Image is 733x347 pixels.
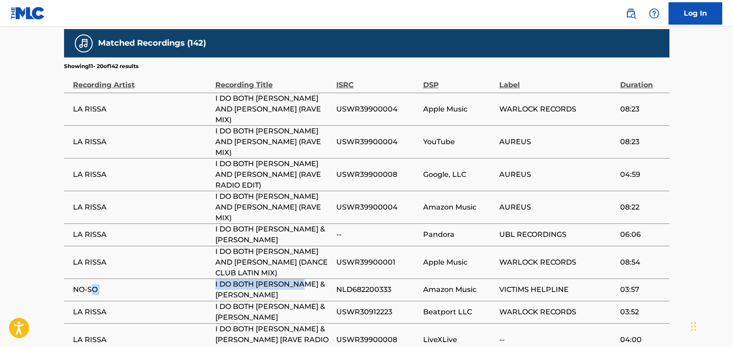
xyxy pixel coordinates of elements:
span: USWR39900004 [336,202,419,213]
span: Amazon Music [423,202,495,213]
span: USWR30912223 [336,307,419,317]
span: AUREUS [499,137,616,147]
span: 08:23 [620,137,664,147]
span: 03:52 [620,307,664,317]
span: I DO BOTH [PERSON_NAME] & [PERSON_NAME] [215,301,332,323]
span: 08:22 [620,202,664,213]
span: 03:57 [620,284,664,295]
span: NLD682200333 [336,284,419,295]
span: AUREUS [499,202,616,213]
span: LA RISSA [73,202,211,213]
span: LA RISSA [73,307,211,317]
span: I DO BOTH [PERSON_NAME] & [PERSON_NAME] [215,224,332,245]
span: -- [499,334,616,345]
span: USWR39900004 [336,137,419,147]
span: Amazon Music [423,284,495,295]
span: 06:06 [620,229,664,240]
span: Apple Music [423,104,495,115]
span: LA RISSA [73,334,211,345]
div: Recording Artist [73,70,211,90]
span: VICTIMS HELPLINE [499,284,616,295]
div: ISRC [336,70,419,90]
span: I DO BOTH [PERSON_NAME] AND [PERSON_NAME] (RAVE MIX) [215,126,332,158]
div: Label [499,70,616,90]
a: Log In [669,2,722,25]
div: DSP [423,70,495,90]
span: WARLOCK RECORDS [499,104,616,115]
span: 04:59 [620,169,664,180]
div: Help [645,4,663,22]
span: UBL RECORDINGS [499,229,616,240]
span: USWR39900004 [336,104,419,115]
span: LA RISSA [73,137,211,147]
span: Pandora [423,229,495,240]
span: Beatport LLC [423,307,495,317]
span: 04:00 [620,334,664,345]
span: LiveXLive [423,334,495,345]
span: I DO BOTH [PERSON_NAME] & [PERSON_NAME] [215,279,332,300]
span: LA RISSA [73,257,211,268]
span: I DO BOTH [PERSON_NAME] AND [PERSON_NAME] (RAVE MIX) [215,191,332,223]
span: 08:54 [620,257,664,268]
iframe: Chat Widget [688,304,733,347]
span: USWR39900001 [336,257,419,268]
span: Google, LLC [423,169,495,180]
span: -- [336,229,419,240]
div: Drag [691,313,696,340]
span: I DO BOTH [PERSON_NAME] AND [PERSON_NAME] (DANCE CLUB LATIN MIX) [215,246,332,278]
span: YouTube [423,137,495,147]
span: LA RISSA [73,229,211,240]
img: search [626,8,636,19]
span: I DO BOTH [PERSON_NAME] AND [PERSON_NAME] (RAVE MIX) [215,93,332,125]
span: 08:23 [620,104,664,115]
span: WARLOCK RECORDS [499,307,616,317]
span: I DO BOTH [PERSON_NAME] AND [PERSON_NAME] (RAVE RADIO EDIT) [215,159,332,191]
h5: Matched Recordings (142) [98,38,206,48]
div: Recording Title [215,70,332,90]
span: USWR39900008 [336,169,419,180]
span: LA RISSA [73,104,211,115]
a: Public Search [622,4,640,22]
img: MLC Logo [11,7,45,20]
span: LA RISSA [73,169,211,180]
span: WARLOCK RECORDS [499,257,616,268]
img: help [649,8,660,19]
span: USWR39900008 [336,334,419,345]
div: Duration [620,70,664,90]
span: Apple Music [423,257,495,268]
span: AUREUS [499,169,616,180]
img: Matched Recordings [78,38,89,49]
p: Showing 11 - 20 of 142 results [64,62,138,70]
span: NO-SO [73,284,211,295]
